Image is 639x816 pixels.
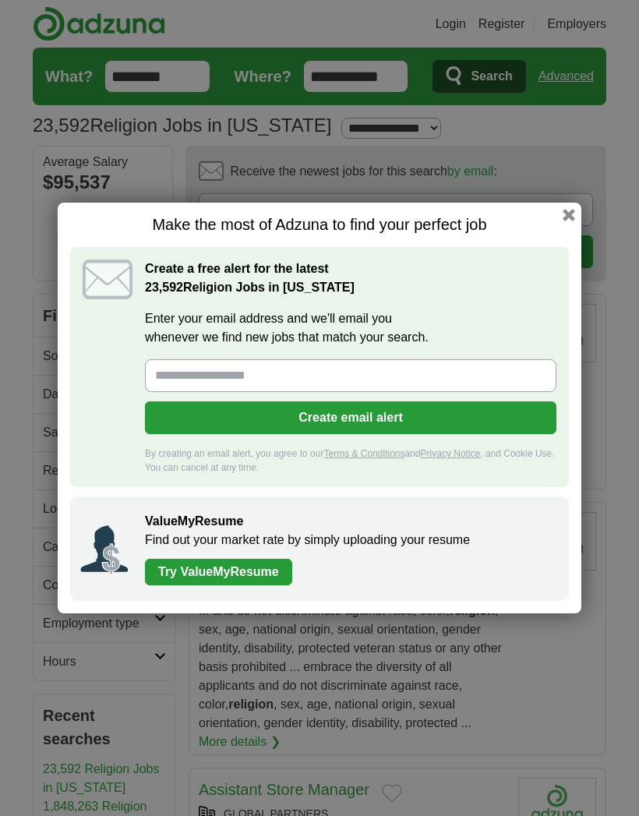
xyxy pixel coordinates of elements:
button: Create email alert [145,401,556,434]
a: Try ValueMyResume [145,559,292,585]
h2: Create a free alert for the latest [145,260,556,297]
strong: Religion Jobs in [US_STATE] [145,281,355,294]
p: Find out your market rate by simply uploading your resume [145,531,553,549]
div: By creating an email alert, you agree to our and , and Cookie Use. You can cancel at any time. [145,447,556,475]
span: 23,592 [145,278,183,297]
h1: Make the most of Adzuna to find your perfect job [70,215,569,235]
a: Privacy Notice [421,448,481,459]
a: Terms & Conditions [323,448,404,459]
h2: ValueMyResume [145,512,553,531]
label: Enter your email address and we'll email you whenever we find new jobs that match your search. [145,309,556,347]
img: icon_email.svg [83,260,132,299]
